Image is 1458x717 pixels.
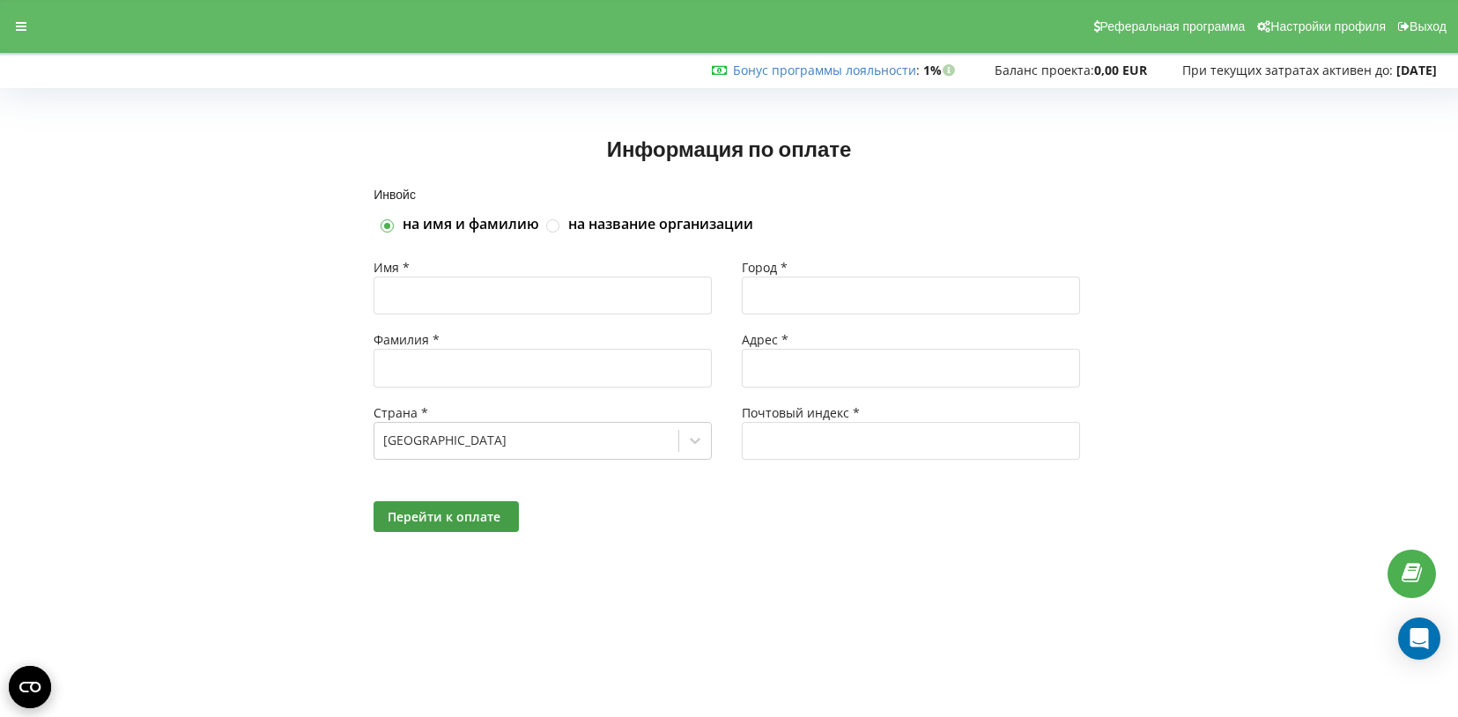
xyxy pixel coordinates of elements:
span: Выход [1410,19,1447,33]
button: Open CMP widget [9,666,51,708]
strong: [DATE] [1396,62,1437,78]
span: Имя * [374,259,410,276]
span: При текущих затратах активен до: [1182,62,1393,78]
label: на имя и фамилию [403,215,539,234]
span: Инвойс [374,187,416,202]
span: Информация по оплате [607,136,852,161]
span: Город * [742,259,788,276]
span: Фамилия * [374,331,440,348]
button: Перейти к оплате [374,501,519,532]
span: Баланс проекта: [995,62,1094,78]
label: на название организации [568,215,753,234]
span: Перейти к оплате [388,508,500,525]
span: Настройки профиля [1270,19,1386,33]
div: Open Intercom Messenger [1398,617,1440,660]
span: Почтовый индекс * [742,404,860,421]
a: Бонус программы лояльности [733,62,916,78]
span: : [733,62,920,78]
span: Страна * [374,404,428,421]
span: Реферальная программа [1100,19,1246,33]
span: Адрес * [742,331,788,348]
strong: 1% [923,62,959,78]
strong: 0,00 EUR [1094,62,1147,78]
